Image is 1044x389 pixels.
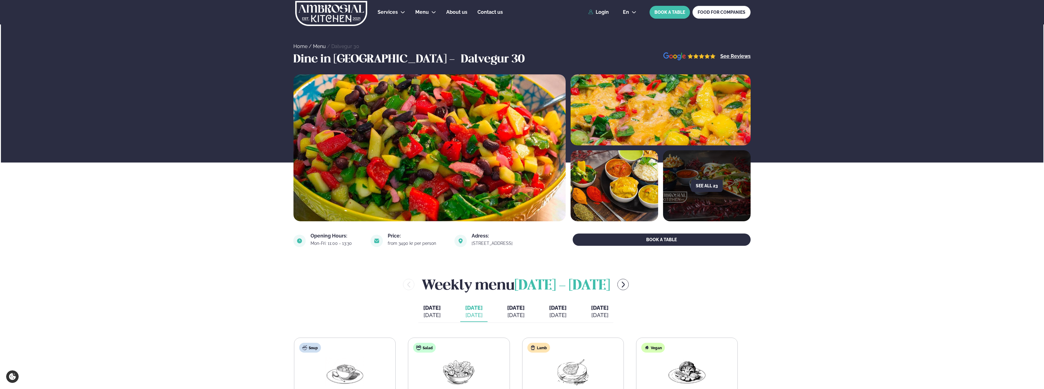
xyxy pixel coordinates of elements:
div: Price: [388,234,447,238]
a: Home [293,43,307,49]
div: [DATE] [465,312,483,319]
div: Adress: [472,234,524,238]
span: Contact us [477,9,503,15]
span: [DATE] [591,305,609,311]
button: menu-btn-left [403,279,414,290]
div: [DATE] [423,312,441,319]
span: / [309,43,313,49]
button: en [618,10,641,15]
div: from 3490 kr per person [388,241,447,246]
img: image alt [571,74,751,145]
a: See Reviews [720,54,751,59]
img: image alt [663,52,716,61]
div: [DATE] [591,312,609,319]
button: BOOK A TABLE [650,6,690,19]
a: Login [588,9,609,15]
span: en [623,10,629,15]
div: [DATE] [507,312,525,319]
img: Salad.png [439,357,478,386]
img: salad.svg [416,345,421,350]
button: BOOK A TABLE [573,234,751,246]
span: [DATE] [465,304,483,312]
span: [DATE] - [DATE] [514,279,610,293]
img: Vegan.png [667,357,707,386]
a: link [472,240,524,247]
img: image alt [454,235,467,247]
img: image alt [293,235,306,247]
span: [DATE] [549,305,567,311]
img: soup.svg [302,345,307,350]
span: / [327,43,331,49]
img: image alt [371,235,383,247]
button: See all 23 [691,180,723,192]
img: Lamb.svg [530,345,535,350]
img: Soup.png [325,357,364,386]
button: [DATE] [DATE] [460,302,488,322]
span: [DATE] [423,305,441,311]
h3: Dine in [GEOGRAPHIC_DATA] - [293,52,458,67]
img: image alt [293,74,566,221]
img: logo [295,1,368,26]
span: [DATE] [507,305,525,311]
span: Menu [415,9,429,15]
div: [DATE] [549,312,567,319]
span: About us [446,9,467,15]
a: Menu [313,43,326,49]
img: Lamb-Meat.png [553,357,593,386]
div: Vegan [641,343,665,353]
div: Mon-Fri: 11:00 - 13:30 [311,241,363,246]
button: [DATE] [DATE] [544,302,571,322]
button: [DATE] [DATE] [502,302,530,322]
a: Menu [415,9,429,16]
a: Contact us [477,9,503,16]
div: Lamb [527,343,550,353]
button: [DATE] [DATE] [586,302,613,322]
a: Cookie settings [6,370,19,383]
button: menu-btn-right [617,279,629,290]
a: Dalvegur 30 [331,43,359,49]
div: Soup [299,343,321,353]
a: Services [378,9,398,16]
h2: Weekly menu [422,275,610,294]
button: [DATE] [DATE] [418,302,446,322]
a: About us [446,9,467,16]
span: Services [378,9,398,15]
div: Opening Hours: [311,234,363,238]
div: Salad [413,343,436,353]
img: Vegan.svg [644,345,649,350]
a: FOOD FOR COMPANIES [692,6,751,19]
img: image alt [571,150,658,221]
h3: Dalvegur 30 [461,52,525,67]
